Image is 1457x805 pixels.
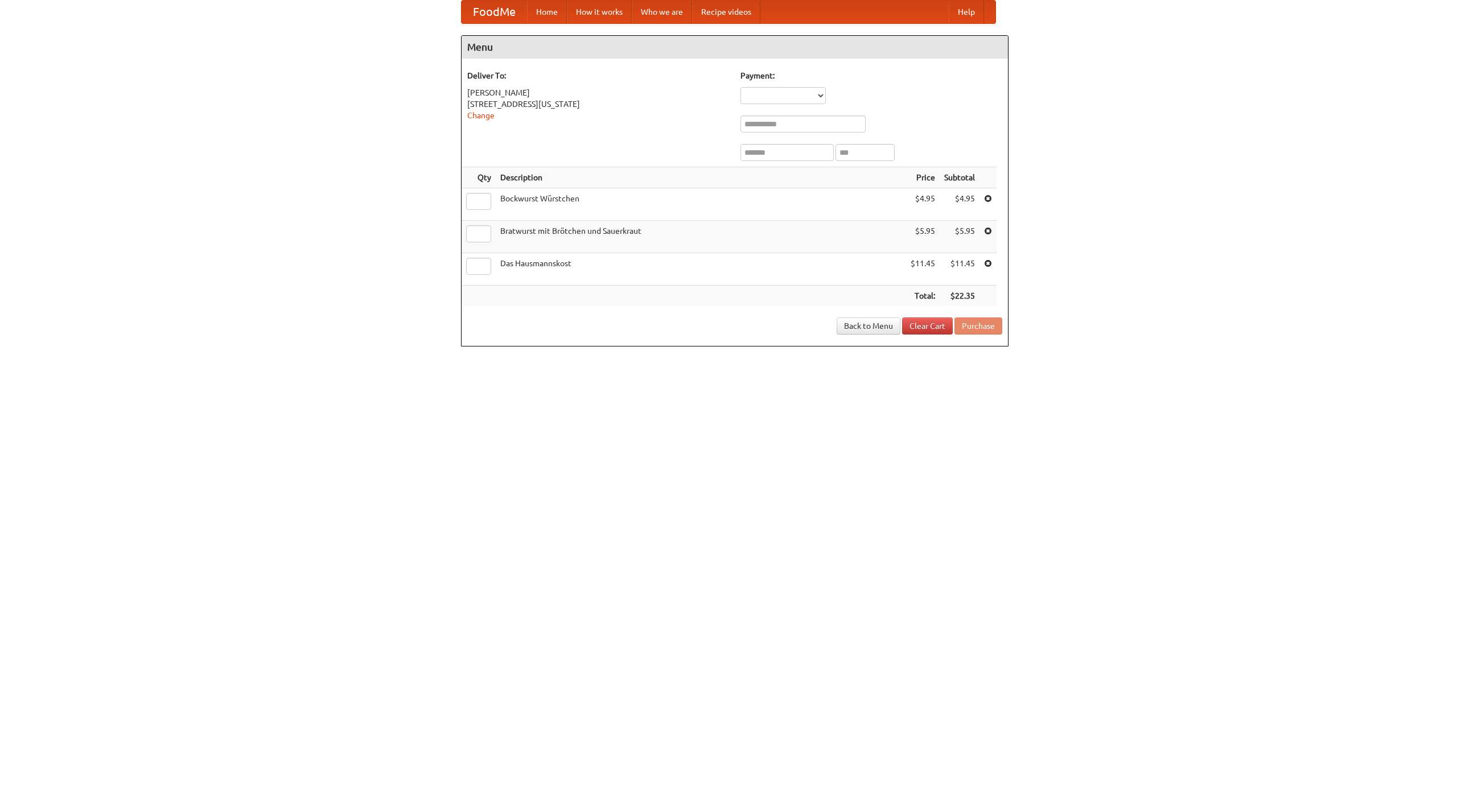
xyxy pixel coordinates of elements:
[940,253,979,286] td: $11.45
[632,1,692,23] a: Who we are
[496,188,906,221] td: Bockwurst Würstchen
[740,70,1002,81] h5: Payment:
[462,167,496,188] th: Qty
[954,317,1002,335] button: Purchase
[940,221,979,253] td: $5.95
[496,221,906,253] td: Bratwurst mit Brötchen und Sauerkraut
[940,286,979,307] th: $22.35
[906,286,940,307] th: Total:
[949,1,984,23] a: Help
[467,70,729,81] h5: Deliver To:
[906,167,940,188] th: Price
[940,167,979,188] th: Subtotal
[462,1,527,23] a: FoodMe
[906,188,940,221] td: $4.95
[462,36,1008,59] h4: Menu
[902,317,953,335] a: Clear Cart
[496,167,906,188] th: Description
[567,1,632,23] a: How it works
[467,98,729,110] div: [STREET_ADDRESS][US_STATE]
[940,188,979,221] td: $4.95
[467,111,495,120] a: Change
[692,1,760,23] a: Recipe videos
[837,317,900,335] a: Back to Menu
[906,221,940,253] td: $5.95
[496,253,906,286] td: Das Hausmannskost
[467,87,729,98] div: [PERSON_NAME]
[527,1,567,23] a: Home
[906,253,940,286] td: $11.45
